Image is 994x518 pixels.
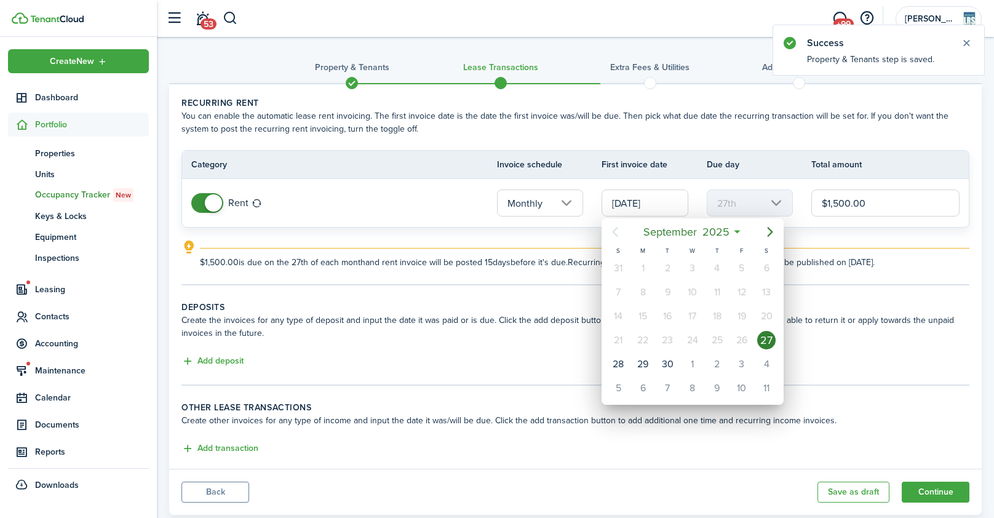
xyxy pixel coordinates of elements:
[683,379,702,397] div: Wednesday, October 8, 2025
[609,379,627,397] div: Sunday, October 5, 2025
[757,331,776,349] div: Saturday, September 27, 2025
[609,259,627,277] div: Sunday, August 31, 2025
[640,221,699,243] span: September
[708,307,726,325] div: Thursday, September 18, 2025
[634,379,652,397] div: Monday, October 6, 2025
[705,245,730,256] div: T
[634,331,652,349] div: Monday, September 22, 2025
[757,259,776,277] div: Saturday, September 6, 2025
[603,220,627,244] mbsc-button: Previous page
[680,245,705,256] div: W
[606,245,630,256] div: S
[658,355,677,373] div: Tuesday, September 30, 2025
[708,259,726,277] div: Thursday, September 4, 2025
[683,355,702,373] div: Wednesday, October 1, 2025
[658,379,677,397] div: Tuesday, October 7, 2025
[634,283,652,301] div: Monday, September 8, 2025
[683,283,702,301] div: Wednesday, September 10, 2025
[733,331,751,349] div: Friday, September 26, 2025
[634,355,652,373] div: Monday, September 29, 2025
[757,379,776,397] div: Saturday, October 11, 2025
[733,259,751,277] div: Friday, September 5, 2025
[708,283,726,301] div: Thursday, September 11, 2025
[708,355,726,373] div: Thursday, October 2, 2025
[658,307,677,325] div: Tuesday, September 16, 2025
[733,307,751,325] div: Friday, September 19, 2025
[708,331,726,349] div: Thursday, September 25, 2025
[658,283,677,301] div: Tuesday, September 9, 2025
[757,283,776,301] div: Saturday, September 13, 2025
[730,245,754,256] div: F
[658,331,677,349] div: Tuesday, September 23, 2025
[609,331,627,349] div: Sunday, September 21, 2025
[658,259,677,277] div: Tuesday, September 2, 2025
[708,379,726,397] div: Thursday, October 9, 2025
[635,221,737,243] mbsc-button: September2025
[683,331,702,349] div: Wednesday, September 24, 2025
[609,307,627,325] div: Sunday, September 14, 2025
[609,355,627,373] div: Sunday, September 28, 2025
[757,307,776,325] div: Today, Saturday, September 20, 2025
[634,259,652,277] div: Monday, September 1, 2025
[699,221,732,243] span: 2025
[733,283,751,301] div: Friday, September 12, 2025
[733,355,751,373] div: Friday, October 3, 2025
[757,355,776,373] div: Saturday, October 4, 2025
[609,283,627,301] div: Sunday, September 7, 2025
[754,245,779,256] div: S
[634,307,652,325] div: Monday, September 15, 2025
[758,220,782,244] mbsc-button: Next page
[630,245,655,256] div: M
[733,379,751,397] div: Friday, October 10, 2025
[683,307,702,325] div: Wednesday, September 17, 2025
[655,245,680,256] div: T
[683,259,702,277] div: Wednesday, September 3, 2025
